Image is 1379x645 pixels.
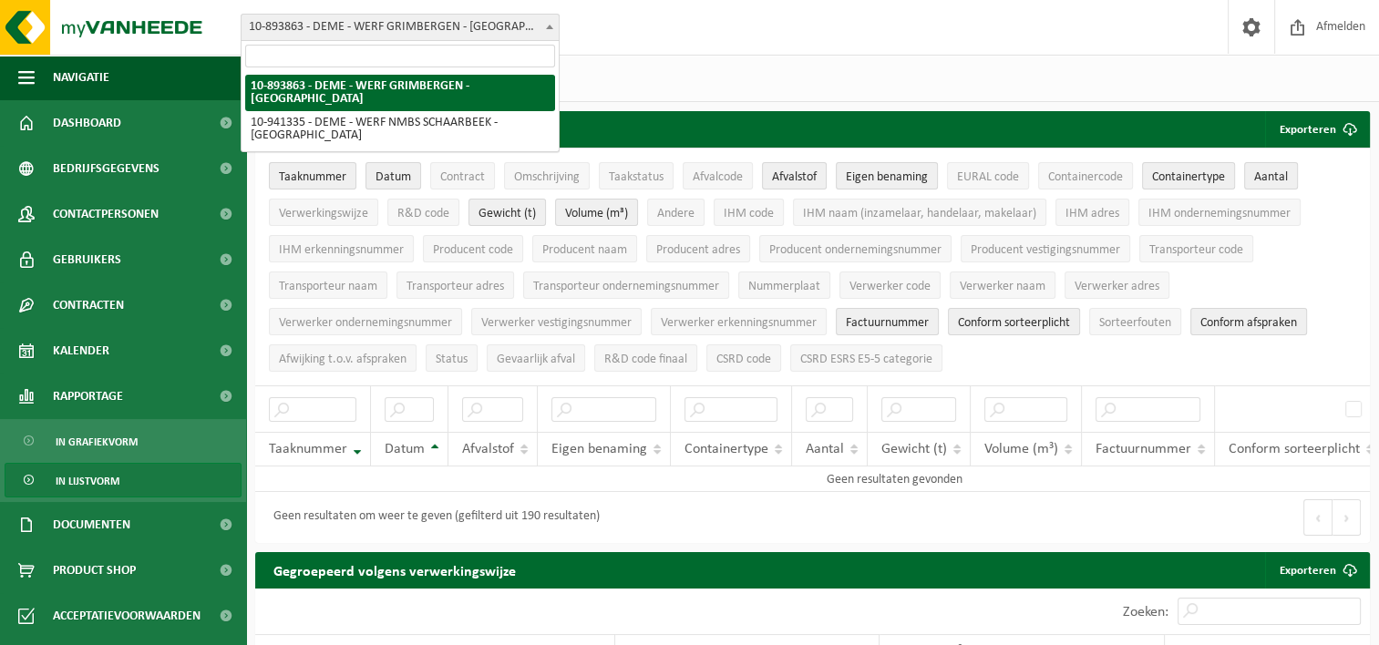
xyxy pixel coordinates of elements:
span: Bedrijfsgegevens [53,146,160,191]
span: Volume (m³) [565,207,628,220]
span: Eigen benaming [551,442,647,456]
span: Aantal [806,442,844,456]
span: CSRD ESRS E5-5 categorie [800,353,932,366]
span: Verwerker code [849,280,931,293]
button: R&D codeR&amp;D code: Activate to sort [387,199,459,226]
span: Transporteur adres [406,280,504,293]
span: Contract [440,170,485,184]
button: IHM erkenningsnummerIHM erkenningsnummer: Activate to sort [269,235,414,262]
button: ContractContract: Activate to sort [430,162,495,189]
button: IHM adresIHM adres: Activate to sort [1055,199,1129,226]
button: Producent ondernemingsnummerProducent ondernemingsnummer: Activate to sort [759,235,952,262]
li: 10-941335 - DEME - WERF NMBS SCHAARBEEK - [GEOGRAPHIC_DATA] [245,111,555,148]
button: IHM codeIHM code: Activate to sort [714,199,784,226]
button: FactuurnummerFactuurnummer: Activate to sort [836,308,939,335]
span: Rapportage [53,374,123,419]
button: AfvalcodeAfvalcode: Activate to sort [683,162,753,189]
button: OmschrijvingOmschrijving: Activate to sort [504,162,590,189]
span: R&D code [397,207,449,220]
span: Conform afspraken [1200,316,1297,330]
span: Containercode [1048,170,1123,184]
span: Volume (m³) [984,442,1058,456]
span: Transporteur naam [279,280,377,293]
span: Afvalstof [772,170,817,184]
span: Sorteerfouten [1099,316,1171,330]
button: TaakstatusTaakstatus: Activate to sort [599,162,674,189]
button: TaaknummerTaaknummer: Activate to remove sorting [269,162,356,189]
button: Eigen benamingEigen benaming: Activate to sort [836,162,938,189]
button: Transporteur naamTransporteur naam: Activate to sort [269,271,387,299]
span: IHM ondernemingsnummer [1148,207,1291,220]
span: Nummerplaat [748,280,820,293]
span: Gevaarlijk afval [497,353,575,366]
button: Verwerker naamVerwerker naam: Activate to sort [950,271,1055,299]
span: Transporteur code [1149,243,1243,257]
span: Aantal [1254,170,1288,184]
button: Previous [1303,499,1333,536]
span: IHM code [724,207,774,220]
button: Producent adresProducent adres: Activate to sort [646,235,750,262]
span: 10-893863 - DEME - WERF GRIMBERGEN - GRIMBERGEN [241,14,560,41]
button: Producent codeProducent code: Activate to sort [423,235,523,262]
span: EURAL code [957,170,1019,184]
span: Documenten [53,502,130,548]
button: Verwerker codeVerwerker code: Activate to sort [839,271,941,299]
span: Conform sorteerplicht [958,316,1070,330]
span: R&D code finaal [604,353,687,366]
button: Gewicht (t)Gewicht (t): Activate to sort [468,199,546,226]
span: Verwerkingswijze [279,207,368,220]
button: Producent naamProducent naam: Activate to sort [532,235,637,262]
button: Verwerker ondernemingsnummerVerwerker ondernemingsnummer: Activate to sort [269,308,462,335]
button: ContainertypeContainertype: Activate to sort [1142,162,1235,189]
span: Eigen benaming [846,170,928,184]
span: Producent naam [542,243,627,257]
span: IHM erkenningsnummer [279,243,404,257]
span: Status [436,353,468,366]
span: Gewicht (t) [479,207,536,220]
button: Conform sorteerplicht : Activate to sort [948,308,1080,335]
a: In grafiekvorm [5,424,242,458]
a: In lijstvorm [5,463,242,497]
span: Factuurnummer [1096,442,1191,456]
button: EURAL codeEURAL code: Activate to sort [947,162,1029,189]
span: IHM naam (inzamelaar, handelaar, makelaar) [803,207,1036,220]
span: Verwerker adres [1075,280,1159,293]
button: Afwijking t.o.v. afsprakenAfwijking t.o.v. afspraken: Activate to sort [269,344,417,372]
button: AfvalstofAfvalstof: Activate to sort [762,162,827,189]
span: Product Shop [53,548,136,593]
span: Producent ondernemingsnummer [769,243,942,257]
span: Containertype [1152,170,1225,184]
span: Factuurnummer [846,316,929,330]
h2: Gegroepeerd volgens verwerkingswijze [255,552,534,588]
span: Gewicht (t) [881,442,947,456]
button: CSRD codeCSRD code: Activate to sort [706,344,781,372]
span: In lijstvorm [56,464,119,498]
span: In grafiekvorm [56,425,138,459]
a: Exporteren [1265,552,1368,589]
span: Verwerker naam [960,280,1045,293]
span: Omschrijving [514,170,580,184]
button: Next [1333,499,1361,536]
span: CSRD code [716,353,771,366]
div: Geen resultaten om weer te geven (gefilterd uit 190 resultaten) [264,501,600,534]
span: Afwijking t.o.v. afspraken [279,353,406,366]
button: DatumDatum: Activate to sort [365,162,421,189]
button: Transporteur ondernemingsnummerTransporteur ondernemingsnummer : Activate to sort [523,271,729,299]
button: Volume (m³)Volume (m³): Activate to sort [555,199,638,226]
button: R&D code finaalR&amp;D code finaal: Activate to sort [594,344,697,372]
button: Exporteren [1265,111,1368,148]
span: Afvalcode [693,170,743,184]
button: VerwerkingswijzeVerwerkingswijze: Activate to sort [269,199,378,226]
button: CSRD ESRS E5-5 categorieCSRD ESRS E5-5 categorie: Activate to sort [790,344,942,372]
span: Afvalstof [462,442,514,456]
span: Conform sorteerplicht [1229,442,1360,456]
span: Contracten [53,282,124,328]
span: Verwerker vestigingsnummer [481,316,632,330]
button: NummerplaatNummerplaat: Activate to sort [738,271,830,299]
span: Verwerker ondernemingsnummer [279,316,452,330]
span: Datum [385,442,425,456]
li: 10-893863 - DEME - WERF GRIMBERGEN - [GEOGRAPHIC_DATA] [245,75,555,111]
button: Verwerker vestigingsnummerVerwerker vestigingsnummer: Activate to sort [471,308,642,335]
button: AantalAantal: Activate to sort [1244,162,1298,189]
span: 10-893863 - DEME - WERF GRIMBERGEN - GRIMBERGEN [242,15,559,40]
